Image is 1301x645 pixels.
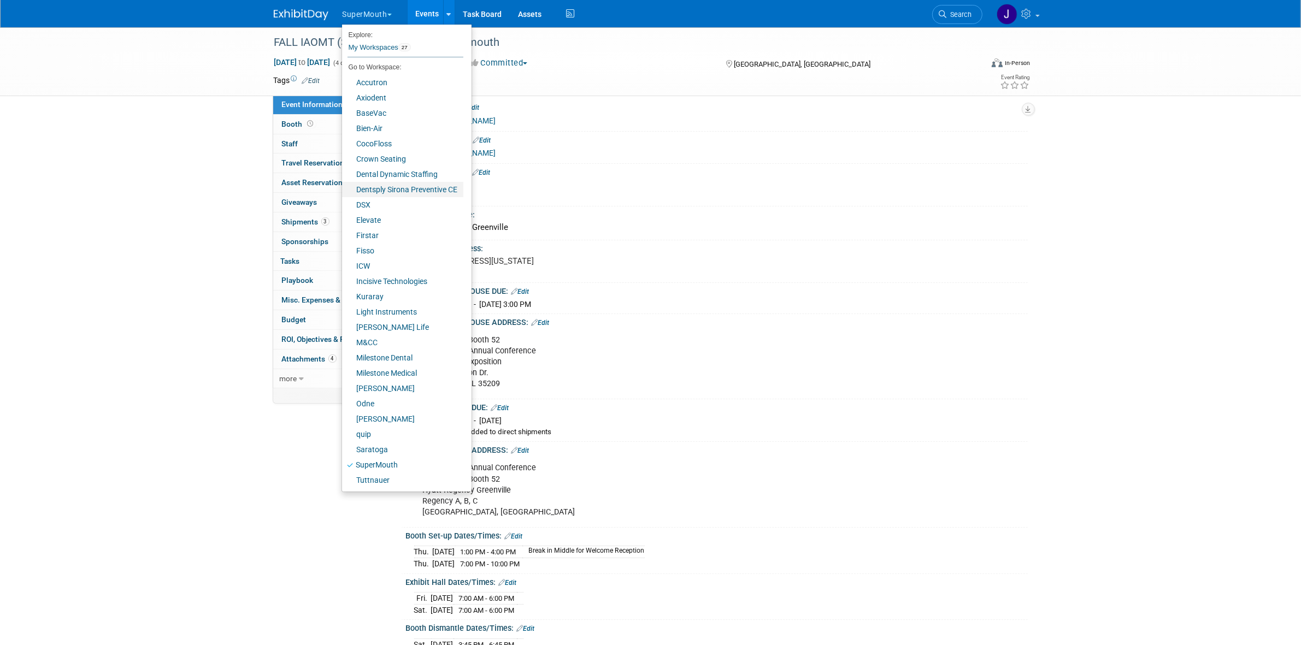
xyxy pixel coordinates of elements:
[505,532,523,540] a: Edit
[342,335,463,350] a: M&CC
[499,579,517,587] a: Edit
[918,57,1031,73] div: Event Format
[321,217,329,226] span: 3
[342,258,463,274] a: ICW
[419,427,1020,437] div: 20% surcharge added to direct shipments
[282,237,329,246] span: Sponsorships
[414,219,1020,236] div: Hyatt Regency Greenville
[282,276,314,285] span: Playbook
[274,75,320,86] td: Tags
[273,153,387,173] a: Travel Reservations
[418,256,653,266] pre: [STREET_ADDRESS][US_STATE]
[342,243,463,258] a: Fisso
[282,120,316,128] span: Booth
[282,315,307,324] span: Budget
[342,182,463,197] a: Dentsply Sirona Preventive CE
[406,528,1028,542] div: Booth Set-up Dates/Times:
[473,137,491,144] a: Edit
[273,173,387,192] a: Asset Reservations9
[431,593,454,605] td: [DATE]
[282,139,298,148] span: Staff
[273,330,387,349] a: ROI, Objectives & ROO
[282,198,317,206] span: Giveaways
[282,178,358,187] span: Asset Reservations
[419,192,1020,202] div: Alliance
[273,271,387,290] a: Playbook
[406,399,1028,413] div: DIRECT SHIPPING DUE:
[342,28,463,38] li: Explore:
[406,240,1028,254] div: Event Venue Address:
[473,169,491,176] a: Edit
[333,60,356,67] span: (4 days)
[273,350,387,369] a: Attachments4
[281,257,300,265] span: Tasks
[461,560,520,568] span: 7:00 PM - 10:00 PM
[467,57,532,69] button: Committed
[511,447,529,454] a: Edit
[342,411,463,427] a: [PERSON_NAME]
[273,115,387,134] a: Booth
[328,354,337,363] span: 4
[414,546,433,558] td: Thu.
[459,606,515,614] span: 7:00 AM - 6:00 PM
[1004,59,1030,67] div: In-Person
[342,427,463,442] a: quip
[415,329,908,395] div: Supermouth Booth 52 2025 IAOMT Annual Conference c/o Alliance Exposition 128 Distribution Dr. Hom...
[433,546,455,558] td: [DATE]
[273,369,387,388] a: more
[282,100,343,109] span: Event Information
[414,604,431,616] td: Sat.
[406,99,1028,113] div: Event Website:
[342,105,463,121] a: BaseVac
[282,295,367,304] span: Misc. Expenses & Credits
[282,354,337,363] span: Attachments
[947,10,972,19] span: Search
[342,472,463,488] a: Tuttnauer
[342,167,463,182] a: Dental Dynamic Staffing
[997,4,1017,25] img: Justin Newborn
[342,365,463,381] a: Milestone Medical
[431,604,454,616] td: [DATE]
[342,136,463,151] a: CocoFloss
[342,75,463,90] a: Accutron
[406,574,1028,588] div: Exhibit Hall Dates/Times:
[459,594,515,602] span: 7:00 AM - 6:00 PM
[348,38,463,57] a: My Workspaces27
[282,217,329,226] span: Shipments
[734,60,870,68] span: [GEOGRAPHIC_DATA], [GEOGRAPHIC_DATA]
[274,9,328,20] img: ExhibitDay
[297,58,308,67] span: to
[342,319,463,335] a: [PERSON_NAME] Life
[462,104,480,111] a: Edit
[302,77,320,85] a: Edit
[398,43,411,52] span: 27
[406,132,1028,146] div: Exhibitor Website:
[342,289,463,304] a: Kuraray
[273,232,387,251] a: Sponsorships
[433,558,455,569] td: [DATE]
[342,228,463,243] a: Firstar
[273,212,387,232] a: Shipments3
[274,57,331,67] span: [DATE] [DATE]
[414,593,431,605] td: Fri.
[280,374,297,383] span: more
[414,558,433,569] td: Thu.
[273,310,387,329] a: Budget
[342,197,463,212] a: DSX
[406,283,1028,297] div: ADVANCE WAREHOUSE DUE:
[406,164,1028,178] div: Show Forms Due::
[932,5,982,24] a: Search
[342,457,463,472] a: SuperMouth
[273,134,387,153] a: Staff
[273,193,387,212] a: Giveaways
[532,319,550,327] a: Edit
[273,252,387,271] a: Tasks
[282,158,349,167] span: Travel Reservations
[406,206,1028,220] div: Event Venue Name:
[273,95,387,114] a: Event Information
[270,33,966,52] div: FALL IAOMT (Sept.) - 55719-2025 Supermouth
[419,300,532,309] span: [DATE] 9:00 AM - [DATE] 3:00 PM
[342,304,463,319] a: Light Instruments
[342,274,463,289] a: Incisive Technologies
[415,457,908,523] div: 2025 IAOMT Annual Conference Supermouth Booth 52 Hyatt Regency Greenville Regency A, B, C [GEOGRA...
